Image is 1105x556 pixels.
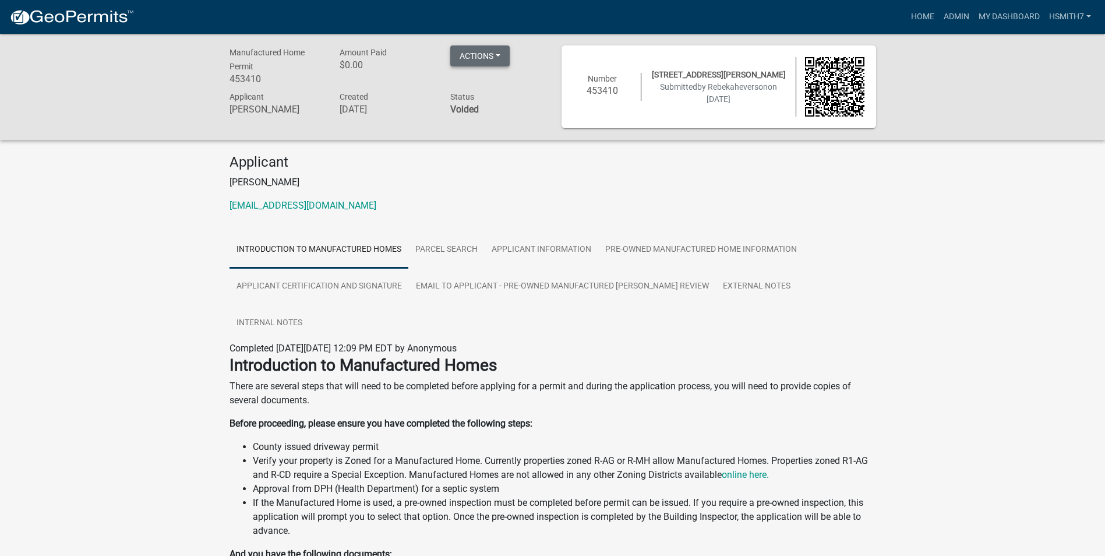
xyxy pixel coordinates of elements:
[253,454,876,482] li: Verify your property is Zoned for a Manufactured Home. Currently properties zoned R-AG or R-MH al...
[340,104,433,115] h6: [DATE]
[230,48,305,71] span: Manufactured Home Permit
[230,268,409,305] a: Applicant Certification and Signature
[409,268,716,305] a: Email to Applicant - Pre-Owned Manufactured [PERSON_NAME] Review
[805,57,864,117] img: QR code
[450,45,510,66] button: Actions
[230,104,323,115] h6: [PERSON_NAME]
[573,85,633,96] h6: 453410
[485,231,598,269] a: Applicant Information
[974,6,1044,28] a: My Dashboard
[230,92,264,101] span: Applicant
[1044,6,1096,28] a: hsmith7
[408,231,485,269] a: Parcel search
[906,6,939,28] a: Home
[588,74,617,83] span: Number
[230,73,323,85] h6: 453410
[230,305,309,342] a: Internal Notes
[598,231,804,269] a: Pre-Owned Manufactured Home Information
[230,154,876,171] h4: Applicant
[697,82,768,92] span: by Rebekaheverson
[230,175,876,189] p: [PERSON_NAME]
[253,482,876,496] li: Approval from DPH (Health Department) for a septic system
[230,379,876,407] p: There are several steps that will need to be completed before applying for a permit and during th...
[450,104,479,115] strong: Voided
[253,496,876,538] li: If the Manufactured Home is used, a pre-owned inspection must be completed before permit can be i...
[939,6,974,28] a: Admin
[340,48,387,57] span: Amount Paid
[722,469,769,480] a: online here.
[716,268,797,305] a: External Notes
[450,92,474,101] span: Status
[230,356,497,375] strong: Introduction to Manufactured Homes
[340,92,368,101] span: Created
[652,70,786,79] span: [STREET_ADDRESS][PERSON_NAME]
[230,231,408,269] a: Introduction to Manufactured Homes
[230,418,532,429] strong: Before proceeding, please ensure you have completed the following steps:
[230,343,457,354] span: Completed [DATE][DATE] 12:09 PM EDT by Anonymous
[230,200,376,211] a: [EMAIL_ADDRESS][DOMAIN_NAME]
[340,59,433,71] h6: $0.00
[253,440,876,454] li: County issued driveway permit
[660,82,777,104] span: Submitted on [DATE]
